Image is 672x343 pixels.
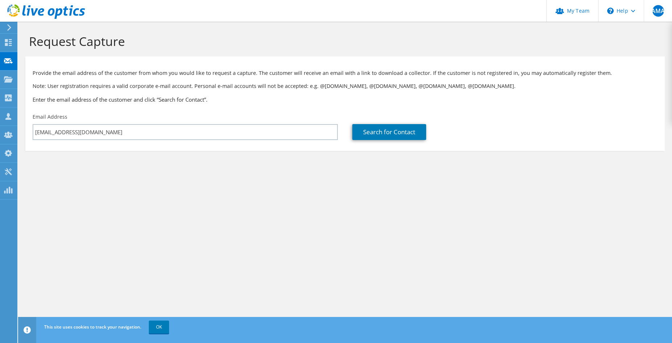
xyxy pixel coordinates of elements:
a: Search for Contact [352,124,426,140]
svg: \n [607,8,614,14]
a: OK [149,321,169,334]
label: Email Address [33,113,67,120]
span: AMA [652,5,664,17]
p: Provide the email address of the customer from whom you would like to request a capture. The cust... [33,69,658,77]
span: This site uses cookies to track your navigation. [44,324,141,330]
h1: Request Capture [29,34,658,49]
h3: Enter the email address of the customer and click “Search for Contact”. [33,96,658,103]
p: Note: User registration requires a valid corporate e-mail account. Personal e-mail accounts will ... [33,82,658,90]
